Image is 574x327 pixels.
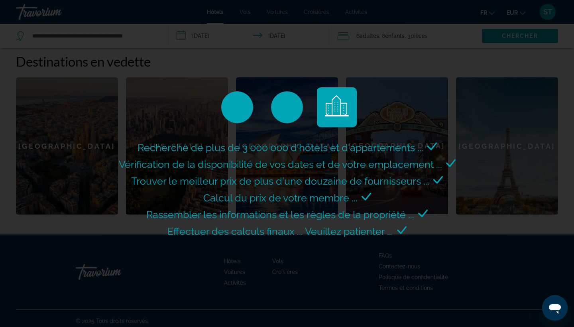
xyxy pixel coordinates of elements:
[131,175,429,187] span: Trouver le meilleur prix de plus d'une douzaine de fournisseurs ...
[167,225,393,237] span: Effectuer des calculs finaux ... Veuillez patienter ...
[542,295,568,321] iframe: Bouton de lancement de la fenêtre de messagerie
[146,209,414,221] span: Rassembler les informations et les règles de la propriété ...
[138,142,423,154] span: Recherche de plus de 3 000 000 d'hôtels et d'appartements ...
[119,158,442,170] span: Vérification de la disponibilité de vos dates et de votre emplacement ...
[203,192,358,204] span: Calcul du prix de votre membre ...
